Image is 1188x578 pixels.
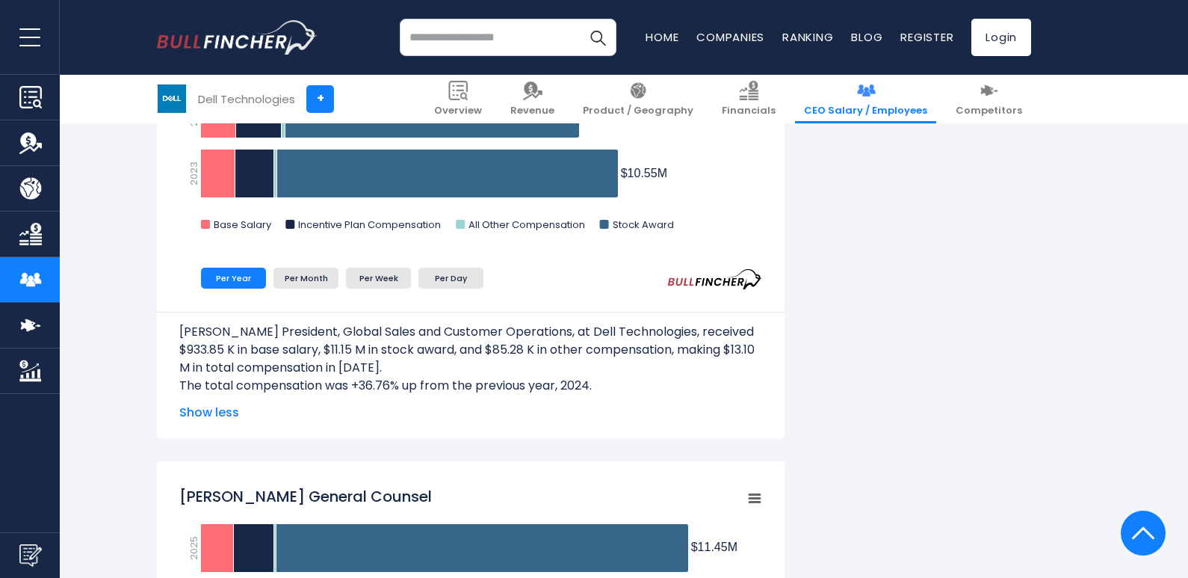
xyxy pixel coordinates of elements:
[157,20,318,55] img: bullfincher logo
[646,29,678,45] a: Home
[179,486,432,507] tspan: [PERSON_NAME] General Counsel
[346,268,411,289] li: Per Week
[187,536,201,560] text: 2025
[722,105,776,117] span: Financials
[956,105,1022,117] span: Competitors
[696,29,764,45] a: Companies
[691,541,737,553] tspan: $11.45M
[713,75,785,123] a: Financials
[971,19,1031,56] a: Login
[273,268,338,289] li: Per Month
[179,323,762,377] p: [PERSON_NAME] President, Global Sales and Customer Operations, at Dell Technologies, received $93...
[574,75,702,123] a: Product / Geography
[298,218,441,232] text: Incentive Plan Compensation
[510,105,554,117] span: Revenue
[501,75,563,123] a: Revenue
[187,162,201,185] text: 2023
[434,105,482,117] span: Overview
[804,105,927,117] span: CEO Salary / Employees
[198,90,295,108] div: Dell Technologies
[613,218,674,232] text: Stock Award
[179,377,762,395] p: The total compensation was +36.76% up from the previous year, 2024.
[468,218,585,232] text: All Other Compensation
[795,75,936,123] a: CEO Salary / Employees
[187,102,201,126] text: 2024
[179,404,762,422] span: Show less
[579,19,616,56] button: Search
[306,85,334,113] a: +
[900,29,953,45] a: Register
[621,167,667,179] tspan: $10.55M
[583,105,693,117] span: Product / Geography
[214,218,272,232] text: Base Salary
[158,84,186,113] img: DELL logo
[418,268,483,289] li: Per Day
[947,75,1031,123] a: Competitors
[782,29,833,45] a: Ranking
[201,268,266,289] li: Per Year
[851,29,882,45] a: Blog
[425,75,491,123] a: Overview
[157,20,318,55] a: Go to homepage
